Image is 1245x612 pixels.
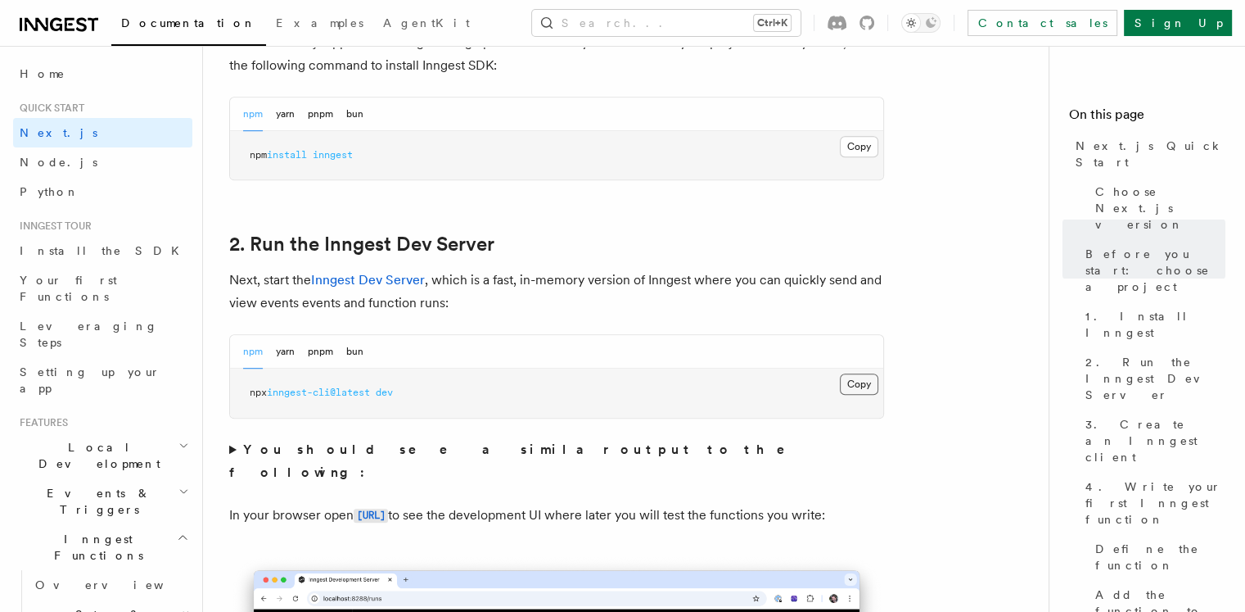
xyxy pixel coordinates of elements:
span: 1. Install Inngest [1085,308,1225,341]
button: npm [243,97,263,131]
span: npx [250,387,267,398]
button: yarn [276,97,295,131]
a: 3. Create an Inngest client [1079,410,1225,472]
a: [URL] [354,507,388,523]
a: Contact sales [968,10,1117,36]
span: Choose Next.js version [1095,184,1225,233]
a: Documentation [111,5,266,46]
span: AgentKit [383,16,470,29]
a: Next.js [13,118,192,147]
span: Events & Triggers [13,485,178,518]
span: inngest-cli@latest [267,387,370,398]
span: Node.js [20,156,97,169]
span: Next.js Quick Start [1076,138,1225,170]
button: bun [346,335,363,369]
a: 2. Run the Inngest Dev Server [229,233,494,256]
p: With the Next.js app now running running open a new tab in your terminal. In your project directo... [229,31,884,77]
a: Home [13,59,192,88]
span: 4. Write your first Inngest function [1085,478,1225,528]
a: Define the function [1089,534,1225,580]
span: Inngest Functions [13,531,177,564]
button: Local Development [13,433,192,478]
a: AgentKit [373,5,480,44]
a: Inngest Dev Server [311,272,425,288]
span: inngest [313,149,353,161]
span: Features [13,416,68,429]
a: Install the SDK [13,236,192,265]
button: pnpm [308,335,333,369]
span: Home [20,66,65,82]
span: Local Development [13,439,178,472]
p: In your browser open to see the development UI where later you will test the functions you write: [229,504,884,528]
span: Inngest tour [13,220,92,233]
button: Copy [840,136,878,157]
button: pnpm [308,97,333,131]
span: npm [250,149,267,161]
a: 4. Write your first Inngest function [1079,472,1225,534]
a: Overview [29,570,192,600]
p: Next, start the , which is a fast, in-memory version of Inngest where you can quickly send and vi... [229,269,884,315]
a: Sign Up [1124,10,1232,36]
a: Choose Next.js version [1089,177,1225,239]
button: Copy [840,374,878,395]
summary: You should see a similar output to the following: [229,438,884,484]
button: yarn [276,335,295,369]
a: Setting up your app [13,357,192,403]
button: Events & Triggers [13,478,192,524]
button: Search...Ctrl+K [532,10,801,36]
span: install [267,149,307,161]
span: Overview [35,578,204,592]
span: dev [376,387,393,398]
button: bun [346,97,363,131]
a: Next.js Quick Start [1069,131,1225,177]
span: 2. Run the Inngest Dev Server [1085,354,1225,403]
a: Python [13,177,192,206]
span: Your first Functions [20,274,117,303]
a: Your first Functions [13,265,192,311]
span: Install the SDK [20,244,189,257]
button: Toggle dark mode [901,13,941,33]
a: Before you start: choose a project [1079,239,1225,301]
kbd: Ctrl+K [754,15,791,31]
span: Next.js [20,126,97,139]
a: Leveraging Steps [13,311,192,357]
button: Inngest Functions [13,524,192,570]
span: Python [20,185,79,198]
a: Node.js [13,147,192,177]
span: Documentation [121,16,256,29]
h4: On this page [1069,105,1225,131]
span: Leveraging Steps [20,320,158,349]
span: Before you start: choose a project [1085,246,1225,295]
span: Quick start [13,102,84,115]
code: [URL] [354,509,388,523]
a: Examples [266,5,373,44]
a: 2. Run the Inngest Dev Server [1079,347,1225,410]
strong: You should see a similar output to the following: [229,442,808,480]
span: Examples [276,16,363,29]
span: Setting up your app [20,365,160,395]
span: 3. Create an Inngest client [1085,416,1225,465]
button: npm [243,335,263,369]
a: 1. Install Inngest [1079,301,1225,347]
span: Define the function [1095,541,1225,573]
